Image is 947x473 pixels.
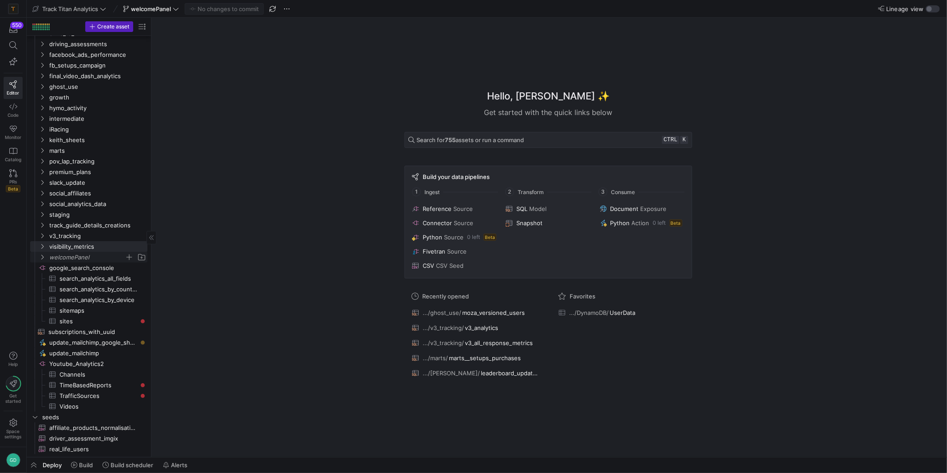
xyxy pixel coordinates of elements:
[30,369,147,380] a: Channels​​​​​​​​​
[30,358,147,369] div: Press SPACE to select this row.
[5,157,21,162] span: Catalog
[85,21,133,32] button: Create asset
[7,90,20,95] span: Editor
[49,252,125,262] span: welcomePanel
[30,380,147,390] div: Press SPACE to select this row.
[598,203,686,214] button: DocumentExposure
[30,284,147,294] div: Press SPACE to select this row.
[30,433,147,444] div: Press SPACE to select this row.
[4,451,23,469] button: GD
[30,177,147,188] div: Press SPACE to select this row.
[436,262,464,269] span: CSV Seed
[404,132,692,148] button: Search for755assets or run a commandctrlk
[410,367,540,379] button: .../[PERSON_NAME]/leaderboard_updates
[30,390,147,401] div: Press SPACE to select this row.
[467,234,480,240] span: 0 left
[410,352,540,364] button: .../marts/marts__setups_purchases
[49,39,146,49] span: driving_assessments
[30,135,147,145] div: Press SPACE to select this row.
[444,234,464,241] span: Source
[30,156,147,167] div: Press SPACE to select this row.
[59,316,137,326] span: sites​​​​​​​​​
[30,199,147,209] div: Press SPACE to select this row.
[30,252,147,262] div: Press SPACE to select this row.
[410,322,540,334] button: .../v3_tracking/v3_analytics
[465,324,498,331] span: v3_analytics
[9,4,18,13] img: https://storage.googleapis.com/y42-prod-data-exchange/images/M4PIZmlr0LOyhR8acEy9Mp195vnbki1rrADR...
[30,209,147,220] div: Press SPACE to select this row.
[30,124,147,135] div: Press SPACE to select this row.
[410,203,499,214] button: ReferenceSource
[49,359,146,369] span: Youtube_Analytics2​​​​​​​​
[4,166,23,196] a: PRsBeta
[30,422,147,433] div: Press SPACE to select this row.
[10,22,24,29] div: 550
[59,306,137,316] span: sitemaps​​​​​​​​​
[410,307,540,318] button: .../ghost_use/moza_versioned_users
[4,121,23,143] a: Monitor
[30,220,147,231] div: Press SPACE to select this row.
[449,354,521,362] span: marts__setups_purchases
[610,309,635,316] span: UserData
[422,293,469,300] span: Recently opened
[30,294,147,305] a: search_analytics_by_device​​​​​​​​​
[121,3,181,15] button: welcomePanel
[30,337,147,348] div: Press SPACE to select this row.
[30,92,147,103] div: Press SPACE to select this row.
[632,219,650,227] span: Action
[30,167,147,177] div: Press SPACE to select this row.
[30,294,147,305] div: Press SPACE to select this row.
[30,337,147,348] a: update_mailchimp_google_sheet​​​​​
[59,295,137,305] span: search_analytics_by_device​​​​​​​​​
[171,461,187,469] span: Alerts
[410,246,499,257] button: FivetranSource
[30,326,147,337] a: subscriptions_with_uuid​​​​​​​​​​
[423,248,445,255] span: Fivetran
[6,453,20,467] div: GD
[49,199,146,209] span: social_analytics_data
[30,305,147,316] a: sitemaps​​​​​​​​​
[49,92,146,103] span: growth
[662,136,679,144] kbd: ctrl
[5,429,22,439] span: Space settings
[30,316,147,326] a: sites​​​​​​​​​
[481,370,538,377] span: leaderboard_updates
[59,391,137,401] span: TrafficSources​​​​​​​​​
[423,370,480,377] span: .../[PERSON_NAME]/
[67,457,97,473] button: Build
[465,339,533,346] span: v3_all_response_metrics
[30,444,147,454] a: real_life_users​​​​​​
[97,24,129,30] span: Create asset
[423,234,442,241] span: Python
[30,433,147,444] a: driver_assessment_imgix​​​​​​
[487,89,610,103] h1: Hello, [PERSON_NAME] ✨
[9,179,17,184] span: PRs
[4,21,23,37] button: 550
[30,444,147,454] div: Press SPACE to select this row.
[49,210,146,220] span: staging
[30,3,108,15] button: Track Titan Analytics
[49,242,146,252] span: visibility_metrics
[423,339,464,346] span: .../v3_tracking/
[49,231,146,241] span: v3_tracking
[30,273,147,284] a: search_analytics_all_fields​​​​​​​​​
[423,173,490,180] span: Build your data pipelines
[404,107,692,118] div: Get started with the quick links below
[423,205,452,212] span: Reference
[49,114,146,124] span: intermediate
[30,358,147,369] a: Youtube_Analytics2​​​​​​​​
[410,218,499,228] button: ConnectorSource
[453,205,473,212] span: Source
[42,412,146,422] span: seeds
[30,348,147,358] div: Press SPACE to select this row.
[454,219,473,227] span: Source
[59,370,137,380] span: Channels​​​​​​​​​
[610,205,639,212] span: Document
[423,354,448,362] span: .../marts/
[30,369,147,380] div: Press SPACE to select this row.
[30,81,147,92] div: Press SPACE to select this row.
[49,60,146,71] span: fb_setups_campaign
[159,457,191,473] button: Alerts
[641,205,667,212] span: Exposure
[598,218,686,228] button: PythonAction0 leftBeta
